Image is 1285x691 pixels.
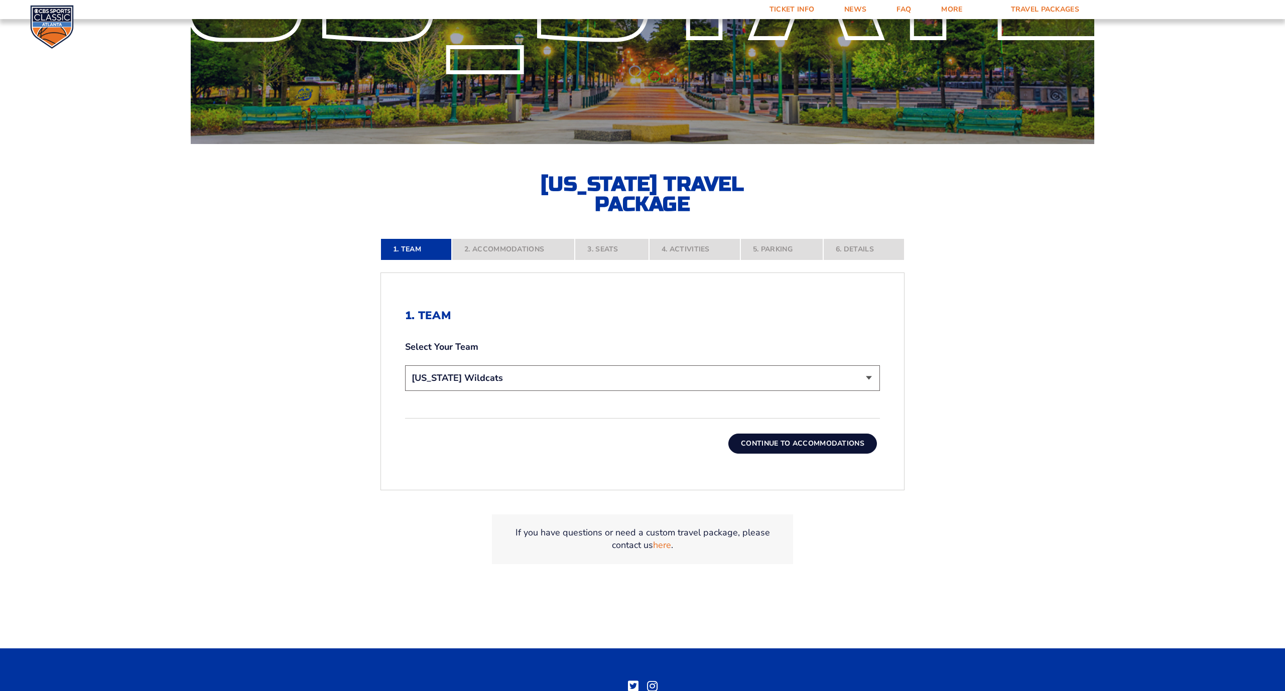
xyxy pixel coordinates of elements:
[405,309,880,322] h2: 1. Team
[405,341,880,353] label: Select Your Team
[728,434,877,454] button: Continue To Accommodations
[504,526,781,551] p: If you have questions or need a custom travel package, please contact us .
[532,174,753,214] h2: [US_STATE] Travel Package
[653,539,671,551] a: here
[30,5,74,49] img: CBS Sports Classic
